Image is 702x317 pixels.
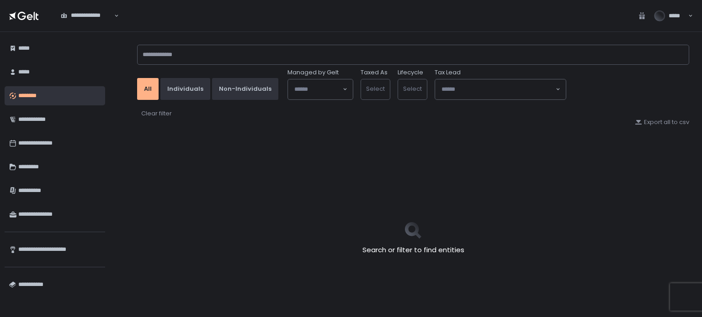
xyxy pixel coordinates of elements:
[441,85,555,94] input: Search for option
[55,6,119,26] div: Search for option
[141,109,172,118] div: Clear filter
[435,68,461,77] span: Tax Lead
[160,78,210,100] button: Individuals
[61,20,113,29] input: Search for option
[635,118,689,126] button: Export all to csv
[288,79,353,99] div: Search for option
[361,68,388,77] label: Taxed As
[219,85,271,93] div: Non-Individuals
[435,79,566,99] div: Search for option
[366,84,385,93] span: Select
[287,68,339,77] span: Managed by Gelt
[141,109,172,118] button: Clear filter
[294,85,342,94] input: Search for option
[362,245,464,255] h2: Search or filter to find entities
[137,78,159,100] button: All
[144,85,152,93] div: All
[167,85,203,93] div: Individuals
[403,84,422,93] span: Select
[398,68,423,77] label: Lifecycle
[212,78,278,100] button: Non-Individuals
